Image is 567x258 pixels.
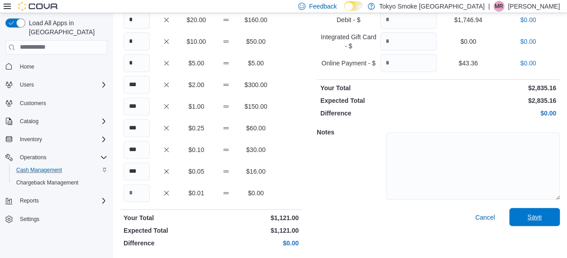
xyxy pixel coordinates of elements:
[124,32,150,51] input: Quantity
[124,11,150,29] input: Quantity
[20,100,46,107] span: Customers
[124,141,150,159] input: Quantity
[440,96,556,105] p: $2,835.16
[2,133,111,146] button: Inventory
[243,59,269,68] p: $5.00
[183,37,209,46] p: $10.00
[495,1,503,12] span: MR
[320,96,436,105] p: Expected Total
[183,102,209,111] p: $1.00
[124,184,150,202] input: Quantity
[183,145,209,154] p: $0.10
[183,167,209,176] p: $0.05
[16,195,107,206] span: Reports
[18,2,59,11] img: Cova
[124,97,150,115] input: Quantity
[213,213,299,222] p: $1,121.00
[16,152,50,163] button: Operations
[124,54,150,72] input: Quantity
[20,63,34,70] span: Home
[16,116,107,127] span: Catalog
[243,189,269,198] p: $0.00
[16,213,107,225] span: Settings
[243,15,269,24] p: $160.00
[20,118,38,125] span: Catalog
[25,18,107,37] span: Load All Apps in [GEOGRAPHIC_DATA]
[20,197,39,204] span: Reports
[20,81,34,88] span: Users
[488,1,490,12] p: |
[16,179,78,186] span: Chargeback Management
[20,216,39,223] span: Settings
[243,80,269,89] p: $300.00
[124,239,209,248] p: Difference
[183,59,209,68] p: $5.00
[320,109,436,118] p: Difference
[2,115,111,128] button: Catalog
[183,189,209,198] p: $0.01
[9,164,111,176] button: Cash Management
[16,134,46,145] button: Inventory
[16,61,38,72] a: Home
[317,123,384,141] h5: Notes
[500,59,556,68] p: $0.00
[500,15,556,24] p: $0.00
[16,98,50,109] a: Customers
[16,166,62,174] span: Cash Management
[2,212,111,226] button: Settings
[309,2,337,11] span: Feedback
[320,83,436,92] p: Your Total
[471,208,498,226] button: Cancel
[16,61,107,72] span: Home
[380,32,437,51] input: Quantity
[9,176,111,189] button: Chargeback Management
[213,239,299,248] p: $0.00
[16,97,107,109] span: Customers
[2,151,111,164] button: Operations
[243,145,269,154] p: $30.00
[2,60,111,73] button: Home
[5,56,107,249] nav: Complex example
[508,1,560,12] p: [PERSON_NAME]
[213,226,299,235] p: $1,121.00
[379,1,485,12] p: Tokyo Smoke [GEOGRAPHIC_DATA]
[475,213,495,222] span: Cancel
[183,124,209,133] p: $0.25
[16,214,43,225] a: Settings
[124,162,150,180] input: Quantity
[440,59,497,68] p: $43.36
[183,15,209,24] p: $20.00
[440,109,556,118] p: $0.00
[2,97,111,110] button: Customers
[13,177,82,188] a: Chargeback Management
[20,136,42,143] span: Inventory
[16,134,107,145] span: Inventory
[124,213,209,222] p: Your Total
[440,83,556,92] p: $2,835.16
[124,226,209,235] p: Expected Total
[20,154,46,161] span: Operations
[16,152,107,163] span: Operations
[440,15,497,24] p: $1,746.94
[320,59,377,68] p: Online Payment - $
[380,54,437,72] input: Quantity
[16,79,107,90] span: Users
[243,102,269,111] p: $150.00
[344,1,363,11] input: Dark Mode
[124,76,150,94] input: Quantity
[124,119,150,137] input: Quantity
[243,124,269,133] p: $60.00
[320,15,377,24] p: Debit - $
[2,78,111,91] button: Users
[380,11,437,29] input: Quantity
[500,37,556,46] p: $0.00
[243,167,269,176] p: $16.00
[509,208,560,226] button: Save
[16,195,42,206] button: Reports
[243,37,269,46] p: $50.00
[13,177,107,188] span: Chargeback Management
[16,116,42,127] button: Catalog
[13,165,107,175] span: Cash Management
[493,1,504,12] div: Mariana Reimer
